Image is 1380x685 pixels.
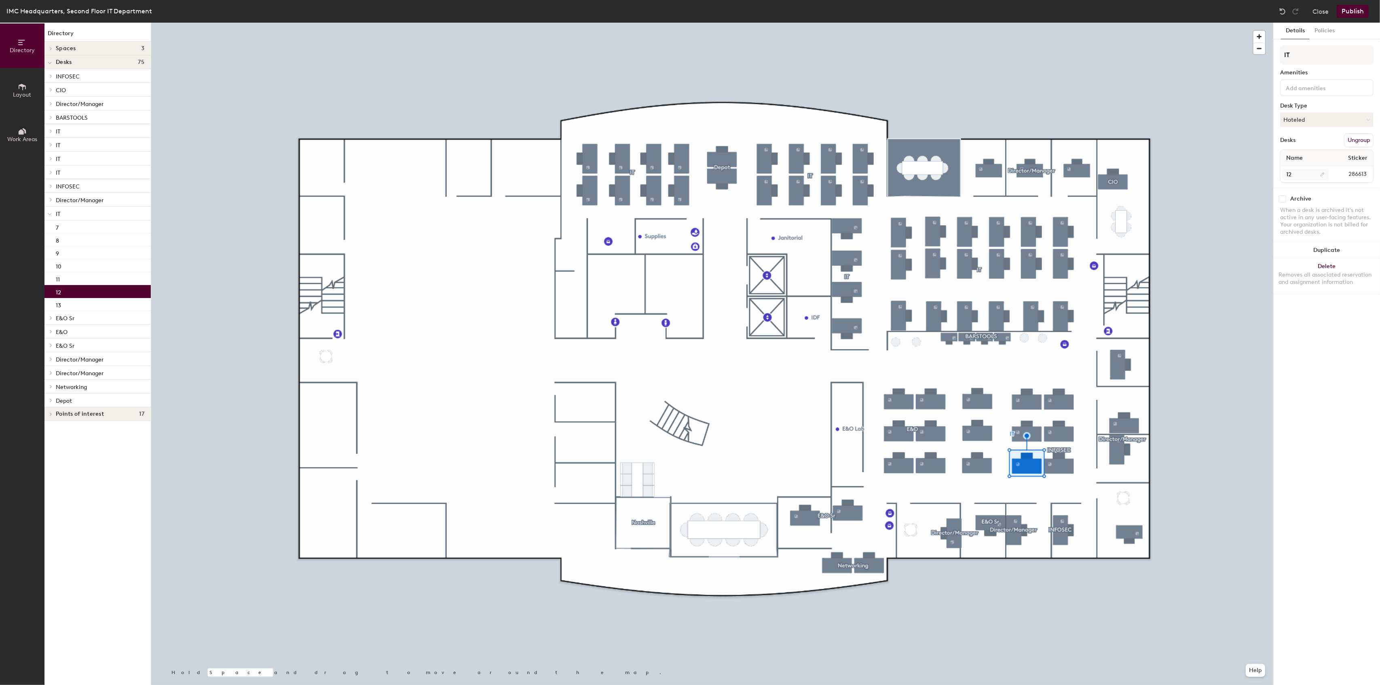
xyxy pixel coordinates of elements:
[1282,169,1329,180] input: Unnamed desk
[56,261,61,270] p: 10
[56,114,88,121] span: BARSTOOLS
[44,29,151,42] h1: Directory
[1280,137,1295,144] div: Desks
[1279,7,1287,15] img: Undo
[56,287,61,296] p: 12
[1290,196,1311,202] div: Archive
[56,73,80,80] span: INFOSEC
[1282,151,1307,165] span: Name
[1280,207,1374,236] div: When a desk is archived it's not active in any user-facing features. Your organization is not bil...
[56,169,60,176] span: IT
[7,136,37,143] span: Work Areas
[56,156,60,163] span: IT
[56,370,104,377] span: Director/Manager
[56,222,59,231] p: 7
[56,87,66,94] span: CIO
[56,183,80,190] span: INFOSEC
[1337,5,1369,18] button: Publish
[56,59,72,66] span: Desks
[141,45,144,52] span: 3
[1284,82,1357,92] input: Add amenities
[56,329,68,336] span: E&O
[56,274,60,283] p: 11
[1329,170,1372,179] span: 286613
[56,300,61,309] p: 13
[56,197,104,204] span: Director/Manager
[56,356,104,363] span: Director/Manager
[1274,258,1380,294] button: DeleteRemoves all associated reservation and assignment information
[1280,70,1374,76] div: Amenities
[1344,151,1372,165] span: Sticker
[138,59,144,66] span: 75
[6,6,152,16] div: IMC Headquarters, Second Floor IT Department
[139,411,144,417] span: 17
[56,101,104,108] span: Director/Manager
[56,128,60,135] span: IT
[1281,23,1310,39] button: Details
[56,384,87,391] span: Networking
[1279,271,1375,286] div: Removes all associated reservation and assignment information
[56,342,74,349] span: E&O Sr
[56,248,59,257] p: 9
[1310,23,1340,39] button: Policies
[56,411,104,417] span: Points of interest
[13,91,32,98] span: Layout
[1312,5,1329,18] button: Close
[56,397,72,404] span: Depot
[1291,7,1300,15] img: Redo
[1280,112,1374,127] button: Hoteled
[1344,133,1374,147] button: Ungroup
[56,45,76,52] span: Spaces
[1246,664,1265,677] button: Help
[56,315,74,322] span: E&O Sr
[56,211,60,218] span: IT
[56,142,60,149] span: IT
[56,235,59,244] p: 8
[1274,242,1380,258] button: Duplicate
[10,47,35,54] span: Directory
[1280,103,1374,109] div: Desk Type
